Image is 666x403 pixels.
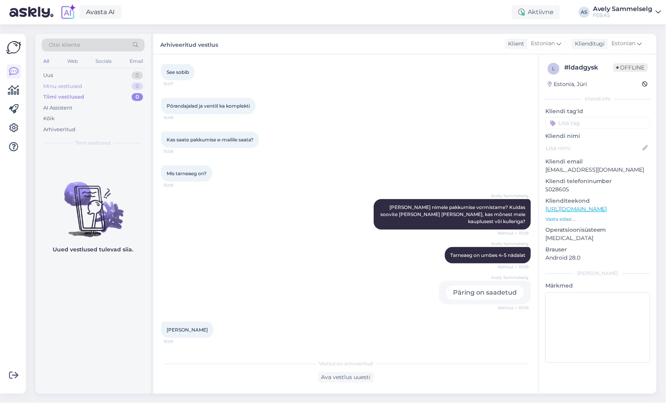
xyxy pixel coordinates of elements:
[163,148,193,154] span: 15:08
[545,226,650,234] p: Operatsioonisüsteem
[380,204,527,224] span: [PERSON_NAME] nimele pakkumise vormistame? Kuidas soovite [PERSON_NAME] [PERSON_NAME], kas mõnest...
[163,115,193,121] span: 15:08
[60,4,76,20] img: explore-ai
[128,56,145,66] div: Email
[545,132,650,140] p: Kliendi nimi
[94,56,113,66] div: Socials
[163,339,193,344] span: 15:09
[6,40,21,55] img: Askly Logo
[491,241,528,247] span: Avely Sammelselg
[53,245,134,254] p: Uued vestlused tulevad siia.
[545,216,650,223] p: Vaata edasi ...
[548,80,587,88] div: Estonia, Jüri
[35,168,151,238] img: No chats
[132,71,143,79] div: 0
[167,69,189,75] span: See sobib
[545,197,650,205] p: Klienditeekond
[545,270,650,277] div: [PERSON_NAME]
[43,82,82,90] div: Minu vestlused
[319,360,373,367] span: Vestlus on arhiveeritud
[545,158,650,166] p: Kliendi email
[160,38,218,49] label: Arhiveeritud vestlus
[132,93,143,101] div: 0
[593,12,653,18] div: FEB AS
[512,5,560,19] div: Aktiivne
[545,95,650,103] div: Kliendi info
[43,71,53,79] div: Uus
[79,5,121,19] a: Avasta AI
[545,282,650,290] p: Märkmed
[564,63,613,72] div: # ldadgysk
[450,252,525,258] span: Tarneaeg on umbes 4-5 nädalat
[572,40,605,48] div: Klienditugi
[318,372,374,383] div: Ava vestlus uuesti
[167,137,253,143] span: Kas saate pakkumise e-mailile saata?
[132,82,143,90] div: 0
[167,103,250,109] span: Põrandajalad ja ventiil ka komplekti
[545,166,650,174] p: [EMAIL_ADDRESS][DOMAIN_NAME]
[66,56,79,66] div: Web
[43,93,84,101] div: Tiimi vestlused
[612,39,636,48] span: Estonian
[505,40,524,48] div: Klient
[446,286,524,300] div: Päring on saadetud
[552,66,555,71] span: l
[545,117,650,129] input: Lisa tag
[546,144,641,152] input: Lisa nimi
[545,245,650,254] p: Brauser
[498,264,528,270] span: Nähtud ✓ 15:09
[579,7,590,18] div: AS
[167,327,208,333] span: [PERSON_NAME]
[531,39,555,48] span: Estonian
[498,305,528,311] span: Nähtud ✓ 15:09
[545,205,607,212] a: [URL][DOMAIN_NAME]
[43,126,75,134] div: Arhiveeritud
[545,254,650,262] p: Android 28.0
[593,6,653,12] div: Avely Sammelselg
[167,170,207,176] span: Mis tarneaeg on?
[491,193,528,199] span: Avely Sammelselg
[491,275,528,280] span: Avely Sammelselg
[613,63,648,72] span: Offline
[43,104,72,112] div: AI Assistent
[49,41,80,49] span: Otsi kliente
[545,177,650,185] p: Kliendi telefoninumber
[42,56,51,66] div: All
[593,6,661,18] a: Avely SammelselgFEB AS
[163,182,193,188] span: 15:08
[545,185,650,194] p: 5028605
[43,115,55,123] div: Kõik
[76,139,111,147] span: Tiimi vestlused
[498,230,528,236] span: Nähtud ✓ 15:09
[545,107,650,115] p: Kliendi tag'id
[545,234,650,242] p: [MEDICAL_DATA]
[163,81,193,87] span: 15:07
